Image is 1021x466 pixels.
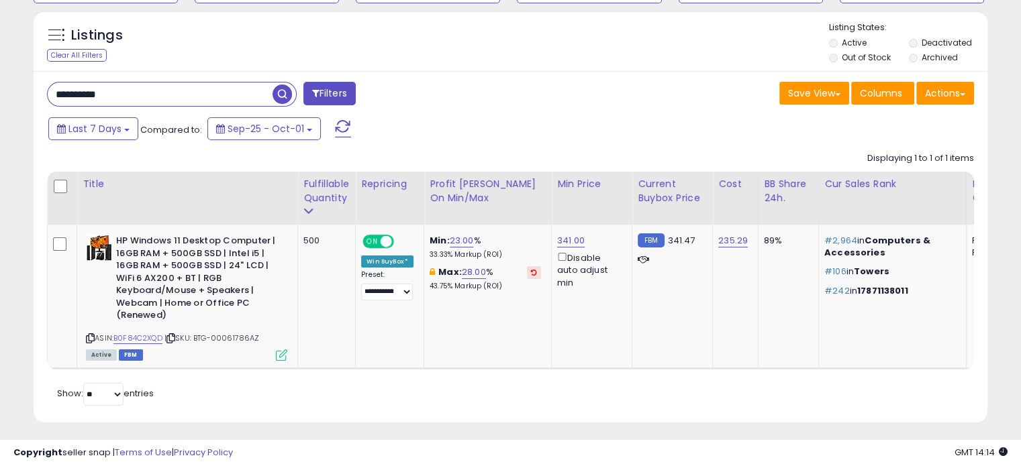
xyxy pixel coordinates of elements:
[13,446,62,459] strong: Copyright
[857,284,908,297] span: 17871138011
[174,446,233,459] a: Privacy Policy
[824,235,956,259] p: in
[972,247,1016,259] div: FBM: 3
[860,86,902,100] span: Columns
[462,266,486,279] a: 28.00
[972,177,1021,205] div: Num of Comp.
[430,250,541,259] p: 33.33% Markup (ROI)
[424,172,552,225] th: The percentage added to the cost of goods (COGS) that forms the calculator for Min & Max prices.
[824,234,857,247] span: #2,964
[68,122,121,135] span: Last 7 Days
[557,250,622,289] div: Disable auto adjust min
[13,447,233,459] div: seller snap | |
[303,177,350,205] div: Fulfillable Quantity
[638,177,707,205] div: Current Buybox Price
[86,235,287,359] div: ASIN:
[851,82,914,105] button: Columns
[116,235,279,325] b: HP Windows 11 Desktop Computer | 16GB RAM + 500GB SSD | Intel i5 | 16GB RAM + 500GB SSD | 24" LCD...
[450,234,474,247] a: 23.00
[430,235,541,259] div: %
[718,234,748,247] a: 235.29
[955,446,1008,459] span: 2025-10-12 14:14 GMT
[430,282,541,291] p: 43.75% Markup (ROI)
[86,235,113,261] img: 51BrauSQUUL._SL40_.jpg
[779,82,849,105] button: Save View
[228,122,304,135] span: Sep-25 - Oct-01
[303,82,356,105] button: Filters
[361,177,418,191] div: Repricing
[83,177,292,191] div: Title
[842,37,867,48] label: Active
[113,333,162,344] a: B0F84C2XQD
[303,235,345,247] div: 500
[430,266,541,291] div: %
[361,270,414,300] div: Preset:
[668,234,695,247] span: 341.47
[829,21,987,34] p: Listing States:
[921,37,971,48] label: Deactivated
[361,255,414,268] div: Win BuyBox *
[48,117,138,140] button: Last 7 Days
[71,26,123,45] h5: Listings
[824,284,850,297] span: #242
[867,152,974,165] div: Displaying 1 to 1 of 1 items
[824,234,930,259] span: Computers & Accessories
[824,265,846,278] span: #106
[364,236,381,247] span: ON
[824,285,956,297] p: in
[86,349,117,361] span: All listings currently available for purchase on Amazon
[164,333,260,343] span: | SKU: BTG-00061786AZ
[115,446,172,459] a: Terms of Use
[57,387,154,400] span: Show: entries
[824,177,961,191] div: Cur Sales Rank
[392,236,414,247] span: OFF
[638,233,664,247] small: FBM
[854,265,889,278] span: Towers
[47,49,107,62] div: Clear All Filters
[916,82,974,105] button: Actions
[921,52,957,63] label: Archived
[718,177,752,191] div: Cost
[430,234,450,247] b: Min:
[764,235,808,247] div: 89%
[140,123,202,136] span: Compared to:
[557,234,585,247] a: 341.00
[842,52,891,63] label: Out of Stock
[207,117,321,140] button: Sep-25 - Oct-01
[438,266,462,278] b: Max:
[972,235,1016,247] div: FBA: 0
[557,177,626,191] div: Min Price
[824,266,956,278] p: in
[764,177,813,205] div: BB Share 24h.
[430,177,546,205] div: Profit [PERSON_NAME] on Min/Max
[119,349,143,361] span: FBM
